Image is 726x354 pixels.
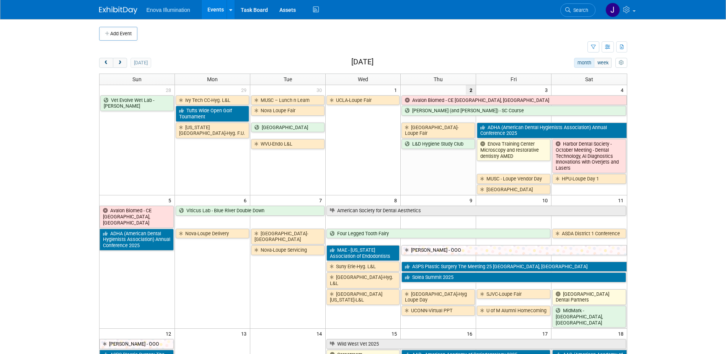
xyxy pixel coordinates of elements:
span: Sat [585,76,593,82]
span: Search [571,7,588,13]
a: Avalon Biomed - CE [GEOGRAPHIC_DATA], [GEOGRAPHIC_DATA] [100,206,174,228]
a: Viticus Lab - Blue River Double Down [176,206,325,216]
span: Mon [207,76,218,82]
a: SJVC-Loupe Fair [477,289,550,299]
span: 6 [243,195,250,205]
span: 30 [316,85,325,95]
a: [GEOGRAPHIC_DATA]-Hyg Loupe Day [401,289,475,305]
span: Fri [511,76,517,82]
a: Search [560,3,595,17]
a: Tufts Wide Open Golf Tournament [176,106,249,121]
img: Janelle Tlusty [605,3,620,17]
a: Ivy Tech CC-Hyg. L&L [176,95,249,105]
a: ADHA (American Dental Hygienists Association) Annual Conference 2025 [100,229,174,251]
span: 18 [617,329,627,338]
span: 9 [469,195,476,205]
span: 5 [168,195,175,205]
button: [DATE] [131,58,151,68]
a: [GEOGRAPHIC_DATA]-[GEOGRAPHIC_DATA] [251,229,325,244]
a: ASPS Plastic Surgery The Meeting 25 [GEOGRAPHIC_DATA], [GEOGRAPHIC_DATA] [401,262,626,272]
span: 4 [620,85,627,95]
button: Add Event [99,27,137,41]
a: Vet Evolve Wet Lab - [PERSON_NAME] [100,95,174,111]
a: WVU-Endo L&L [251,139,325,149]
span: 10 [542,195,551,205]
a: [GEOGRAPHIC_DATA] Dental Partners [552,289,626,305]
img: ExhibitDay [99,7,137,14]
span: 8 [393,195,400,205]
button: week [594,58,612,68]
a: [GEOGRAPHIC_DATA] [477,185,550,195]
a: U of M Alumni Homecoming [477,306,550,316]
span: 17 [542,329,551,338]
a: Nova-Loupe Delivery [176,229,249,239]
span: 28 [165,85,175,95]
i: Personalize Calendar [619,61,624,66]
a: [PERSON_NAME] (and [PERSON_NAME]) - SC Course [401,106,626,116]
a: MUSC - Loupe Vendor Day [477,174,550,184]
a: Wild West Vet 2025 [326,339,626,349]
span: 1 [393,85,400,95]
a: Nova-Loupe Servicing [251,245,325,255]
a: [GEOGRAPHIC_DATA]-Loupe Fair [401,123,475,138]
a: [GEOGRAPHIC_DATA] [251,123,325,133]
a: UCONN-Virtual PPT [401,306,475,316]
a: [PERSON_NAME] - OOO [100,339,174,349]
span: 2 [466,85,476,95]
span: 7 [318,195,325,205]
a: [PERSON_NAME] - OOO [401,245,626,255]
button: month [574,58,594,68]
button: myCustomButton [615,58,627,68]
a: MidMark - [GEOGRAPHIC_DATA], [GEOGRAPHIC_DATA] [552,306,626,328]
a: Four Legged Tooth Fairy [326,229,551,239]
span: Thu [434,76,443,82]
button: prev [99,58,113,68]
span: 12 [165,329,175,338]
span: Enova Illumination [147,7,190,13]
span: 14 [316,329,325,338]
a: Enova Training Center Microscopy and restorative dentistry AMED [477,139,550,161]
a: L&D Hygiene Study Club [401,139,475,149]
span: 11 [617,195,627,205]
span: 3 [544,85,551,95]
a: MUSC – Lunch n Learn [251,95,325,105]
a: [GEOGRAPHIC_DATA]-Hyg. L&L [326,272,400,288]
span: Wed [358,76,368,82]
a: HPU-Loupe Day 1 [552,174,626,184]
span: 13 [240,329,250,338]
span: Tue [284,76,292,82]
a: Nova Loupe Fair [251,106,325,116]
h2: [DATE] [351,58,374,66]
a: Harbor Dental Society - October Meeting - Dental Technology, AI Diagnostics Innovations with Over... [552,139,626,173]
span: Sun [132,76,142,82]
a: American Society for Dental Aesthetics [326,206,626,216]
a: [US_STATE][GEOGRAPHIC_DATA]-Hyg. F.U. [176,123,249,138]
span: 15 [391,329,400,338]
a: [GEOGRAPHIC_DATA][US_STATE]-L&L [326,289,400,305]
button: next [113,58,127,68]
a: UCLA-Loupe Fair [326,95,400,105]
a: Suny Erie-Hyg. L&L [326,262,400,272]
a: ASDA District 1 Conference [552,229,626,239]
span: 29 [240,85,250,95]
a: Solea Summit 2025 [401,272,626,282]
a: Avalon Biomed - CE [GEOGRAPHIC_DATA], [GEOGRAPHIC_DATA] [401,95,626,105]
a: MAE - [US_STATE] Association of Endodontists [326,245,400,261]
a: ADHA (American Dental Hygienists Association) Annual Conference 2025 [477,123,626,138]
span: 16 [466,329,476,338]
